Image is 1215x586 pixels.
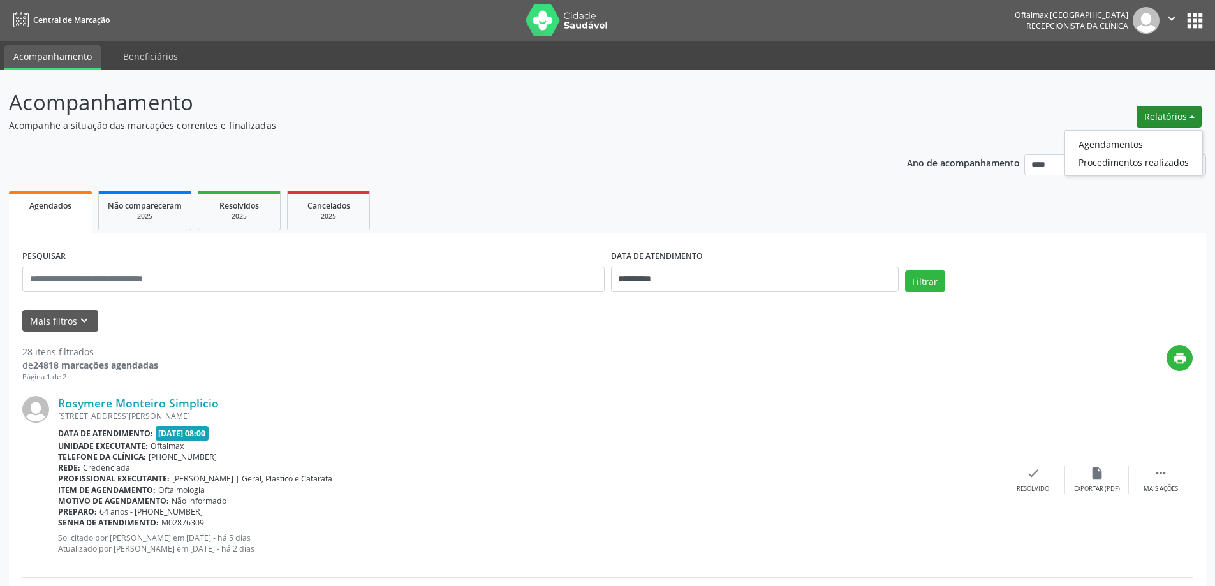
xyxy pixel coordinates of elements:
[108,212,182,221] div: 2025
[58,506,97,517] b: Preparo:
[905,270,945,292] button: Filtrar
[22,372,158,383] div: Página 1 de 2
[58,473,170,484] b: Profissional executante:
[1026,20,1128,31] span: Recepcionista da clínica
[9,119,847,132] p: Acompanhe a situação das marcações correntes e finalizadas
[58,532,1001,554] p: Solicitado por [PERSON_NAME] em [DATE] - há 5 dias Atualizado por [PERSON_NAME] em [DATE] - há 2 ...
[1184,10,1206,32] button: apps
[58,441,148,451] b: Unidade executante:
[58,411,1001,421] div: [STREET_ADDRESS][PERSON_NAME]
[29,200,71,211] span: Agendados
[58,462,80,473] b: Rede:
[1154,466,1168,480] i: 
[33,15,110,26] span: Central de Marcação
[22,396,49,423] img: img
[149,451,217,462] span: [PHONE_NUMBER]
[172,495,226,506] span: Não informado
[161,517,204,528] span: M02876309
[1144,485,1178,494] div: Mais ações
[172,473,332,484] span: [PERSON_NAME] | Geral, Plastico e Catarata
[1167,345,1193,371] button: print
[9,87,847,119] p: Acompanhamento
[108,200,182,211] span: Não compareceram
[1026,466,1040,480] i: check
[77,314,91,328] i: keyboard_arrow_down
[207,212,271,221] div: 2025
[4,45,101,70] a: Acompanhamento
[307,200,350,211] span: Cancelados
[611,247,703,267] label: DATA DE ATENDIMENTO
[58,451,146,462] b: Telefone da clínica:
[22,358,158,372] div: de
[33,359,158,371] strong: 24818 marcações agendadas
[907,154,1020,170] p: Ano de acompanhamento
[156,426,209,441] span: [DATE] 08:00
[22,247,66,267] label: PESQUISAR
[58,517,159,528] b: Senha de atendimento:
[219,200,259,211] span: Resolvidos
[114,45,187,68] a: Beneficiários
[58,428,153,439] b: Data de atendimento:
[151,441,184,451] span: Oftalmax
[158,485,205,495] span: Oftalmologia
[1137,106,1202,128] button: Relatórios
[83,462,130,473] span: Credenciada
[22,310,98,332] button: Mais filtroskeyboard_arrow_down
[297,212,360,221] div: 2025
[9,10,110,31] a: Central de Marcação
[1133,7,1160,34] img: img
[1090,466,1104,480] i: insert_drive_file
[1064,130,1203,176] ul: Relatórios
[1065,153,1202,171] a: Procedimentos realizados
[58,485,156,495] b: Item de agendamento:
[1074,485,1120,494] div: Exportar (PDF)
[1165,11,1179,26] i: 
[1065,135,1202,153] a: Agendamentos
[1017,485,1049,494] div: Resolvido
[1173,351,1187,365] i: print
[1160,7,1184,34] button: 
[58,495,169,506] b: Motivo de agendamento:
[99,506,203,517] span: 64 anos - [PHONE_NUMBER]
[1015,10,1128,20] div: Oftalmax [GEOGRAPHIC_DATA]
[22,345,158,358] div: 28 itens filtrados
[58,396,219,410] a: Rosymere Monteiro Simplicio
